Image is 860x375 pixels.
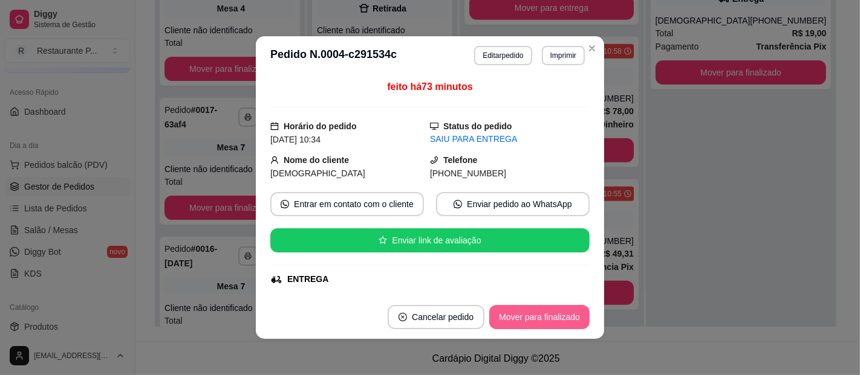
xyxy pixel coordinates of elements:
[284,155,349,165] strong: Nome do cliente
[436,192,590,216] button: whats-appEnviar pedido ao WhatsApp
[379,236,387,245] span: star
[399,313,407,321] span: close-circle
[270,122,279,130] span: calendar
[454,200,462,208] span: whats-app
[582,39,602,58] button: Close
[287,273,328,286] div: ENTREGA
[270,46,397,65] h3: Pedido N. 0004-c291534c
[474,46,532,65] button: Editarpedido
[443,121,512,131] strong: Status do pedido
[270,156,279,164] span: user
[430,133,590,146] div: SAIU PARA ENTREGA
[489,305,590,329] button: Mover para finalizado
[281,200,289,208] span: whats-app
[388,305,484,329] button: close-circleCancelar pedido
[270,228,590,252] button: starEnviar link de avaliação
[284,121,357,131] strong: Horário do pedido
[430,122,438,130] span: desktop
[270,168,365,178] span: [DEMOGRAPHIC_DATA]
[387,82,472,92] span: feito há 73 minutos
[443,155,478,165] strong: Telefone
[542,46,585,65] button: Imprimir
[270,192,424,216] button: whats-appEntrar em contato com o cliente
[430,168,506,178] span: [PHONE_NUMBER]
[270,135,321,144] span: [DATE] 10:34
[430,156,438,164] span: phone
